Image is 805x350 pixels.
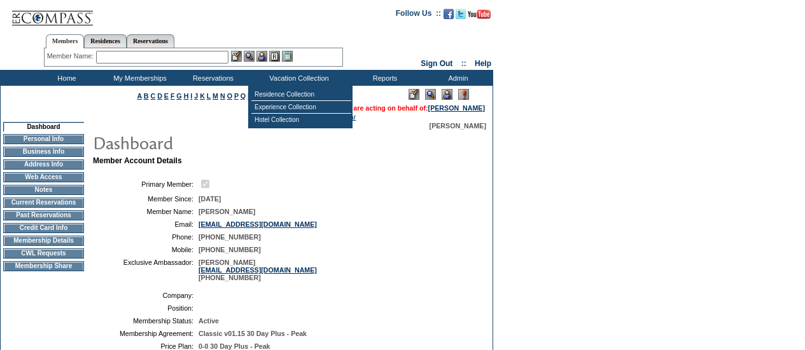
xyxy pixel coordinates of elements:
[251,88,351,101] td: Residence Collection
[244,51,255,62] img: View
[93,156,182,165] b: Member Account Details
[3,261,84,271] td: Membership Share
[98,330,193,337] td: Membership Agreement:
[175,70,248,86] td: Reservations
[98,220,193,228] td: Email:
[461,59,466,68] span: ::
[199,246,261,253] span: [PHONE_NUMBER]
[3,159,84,170] td: Address Info
[420,70,493,86] td: Admin
[199,220,317,228] a: [EMAIL_ADDRESS][DOMAIN_NAME]
[98,304,193,312] td: Position:
[456,13,466,20] a: Follow us on Twitter
[475,59,491,68] a: Help
[3,198,84,208] td: Current Reservations
[430,122,486,130] span: [PERSON_NAME]
[3,134,84,144] td: Personal Info
[98,178,193,190] td: Primary Member:
[98,342,193,350] td: Price Plan:
[442,89,452,100] img: Impersonate
[98,208,193,215] td: Member Name:
[234,92,239,100] a: P
[207,92,211,100] a: L
[3,122,84,131] td: Dashboard
[256,51,267,62] img: Impersonate
[98,246,193,253] td: Mobile:
[176,92,181,100] a: G
[144,92,149,100] a: B
[248,70,347,86] td: Vacation Collection
[3,223,84,233] td: Credit Card Info
[241,92,246,100] a: Q
[199,266,317,274] a: [EMAIL_ADDRESS][DOMAIN_NAME]
[213,92,218,100] a: M
[102,70,175,86] td: My Memberships
[199,208,255,215] span: [PERSON_NAME]
[444,9,454,19] img: Become our fan on Facebook
[3,236,84,246] td: Membership Details
[409,89,419,100] img: Edit Mode
[190,92,192,100] a: I
[3,172,84,182] td: Web Access
[3,210,84,220] td: Past Reservations
[171,92,175,100] a: F
[220,92,225,100] a: N
[47,51,96,62] div: Member Name:
[98,195,193,203] td: Member Since:
[199,195,221,203] span: [DATE]
[92,130,347,155] img: pgTtlDashboard.gif
[3,248,84,259] td: CWL Requests
[347,70,420,86] td: Reports
[199,317,219,325] span: Active
[269,51,280,62] img: Reservations
[46,34,85,48] a: Members
[468,13,491,20] a: Subscribe to our YouTube Channel
[425,89,436,100] img: View Mode
[199,342,270,350] span: 0-0 30 Day Plus - Peak
[157,92,162,100] a: D
[231,51,242,62] img: b_edit.gif
[396,8,441,23] td: Follow Us ::
[458,89,469,100] img: Log Concern/Member Elevation
[251,114,351,126] td: Hotel Collection
[84,34,127,48] a: Residences
[194,92,198,100] a: J
[164,92,169,100] a: E
[199,233,261,241] span: [PHONE_NUMBER]
[444,13,454,20] a: Become our fan on Facebook
[421,59,452,68] a: Sign Out
[227,92,232,100] a: O
[29,70,102,86] td: Home
[3,185,84,195] td: Notes
[137,92,142,100] a: A
[339,104,485,112] span: You are acting on behalf of:
[456,9,466,19] img: Follow us on Twitter
[199,259,317,281] span: [PERSON_NAME] [PHONE_NUMBER]
[199,330,307,337] span: Classic v01.15 30 Day Plus - Peak
[127,34,174,48] a: Reservations
[282,51,293,62] img: b_calculator.gif
[98,233,193,241] td: Phone:
[98,317,193,325] td: Membership Status:
[98,292,193,299] td: Company:
[3,147,84,157] td: Business Info
[428,104,485,112] a: [PERSON_NAME]
[468,10,491,19] img: Subscribe to our YouTube Channel
[150,92,155,100] a: C
[200,92,205,100] a: K
[98,259,193,281] td: Exclusive Ambassador:
[184,92,189,100] a: H
[251,101,351,114] td: Experience Collection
